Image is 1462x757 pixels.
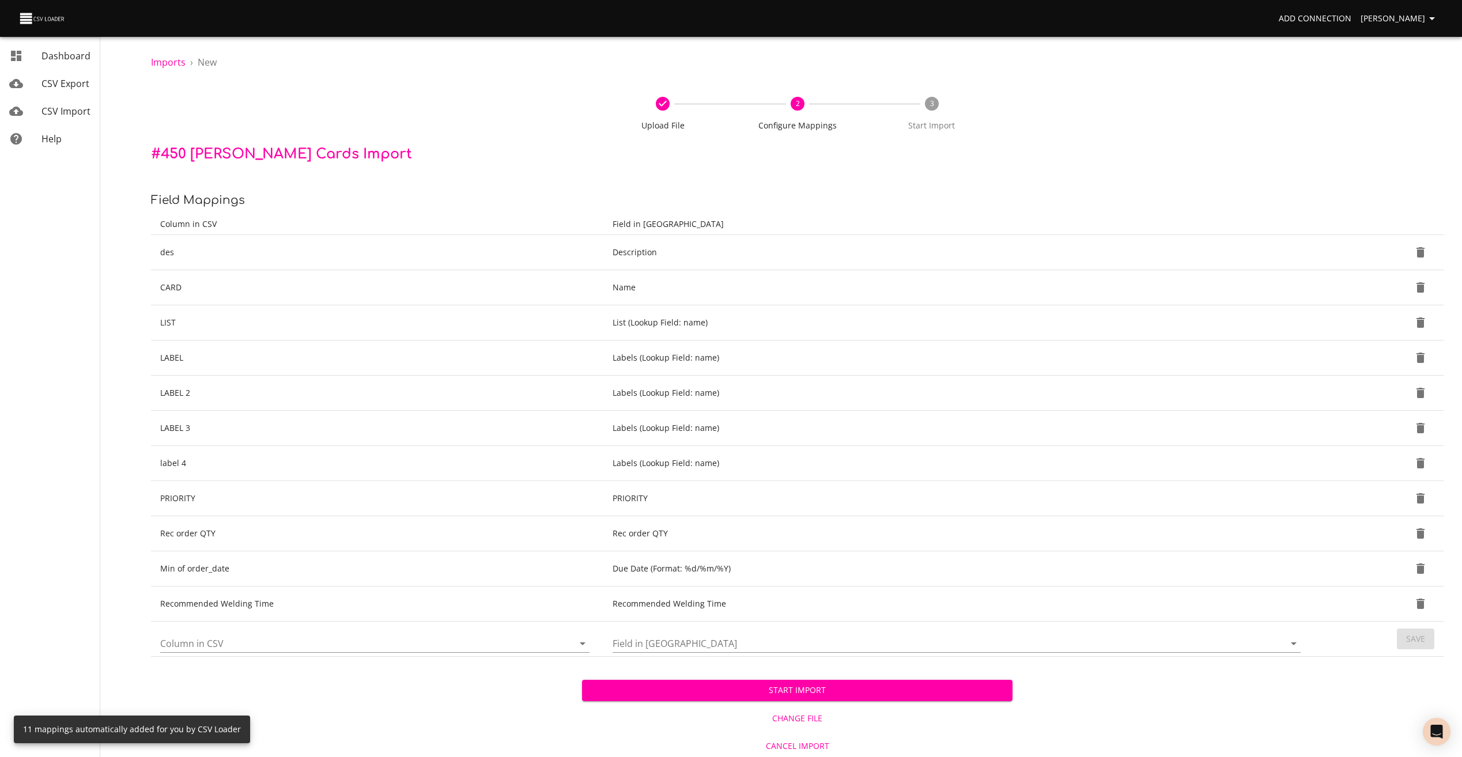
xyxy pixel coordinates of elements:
span: Change File [587,711,1008,726]
button: Delete [1407,449,1434,477]
td: Due Date (Format: %d/%m/%Y) [603,551,1314,586]
td: Labels (Lookup Field: name) [603,411,1314,446]
th: Field in [GEOGRAPHIC_DATA] [603,214,1314,235]
span: Cancel Import [587,739,1008,754]
button: Cancel Import [582,736,1013,757]
button: Delete [1407,520,1434,547]
td: LABEL 3 [151,411,603,446]
th: Column in CSV [151,214,603,235]
button: Delete [1407,485,1434,512]
button: Start Import [582,680,1013,701]
button: Delete [1407,590,1434,618]
div: 11 mappings automatically added for you by CSV Loader [23,719,241,740]
button: Delete [1407,274,1434,301]
td: Labels (Lookup Field: name) [603,340,1314,376]
text: 2 [795,99,799,108]
td: CARD [151,270,603,305]
td: label 4 [151,446,603,481]
li: › [190,55,193,69]
td: Rec order QTY [603,516,1314,551]
img: CSV Loader [18,10,67,27]
span: Help [41,133,62,145]
button: Delete [1407,555,1434,582]
button: Delete [1407,344,1434,372]
a: Imports [151,56,186,69]
button: Open [575,635,591,652]
td: Name [603,270,1314,305]
text: 3 [930,99,934,108]
td: Recommended Welding Time [151,586,603,622]
span: Add Connection [1279,12,1351,26]
button: Delete [1407,239,1434,266]
span: Upload File [600,120,726,131]
td: Min of order_date [151,551,603,586]
span: Dashboard [41,50,90,62]
td: PRIORITY [151,481,603,516]
button: Delete [1407,379,1434,407]
span: [PERSON_NAME] [1361,12,1439,26]
div: Open Intercom Messenger [1423,718,1450,745]
td: LABEL [151,340,603,376]
span: # 450 [PERSON_NAME] Cards Import [151,146,412,162]
td: Description [603,235,1314,270]
button: Change File [582,708,1013,729]
span: Field Mappings [151,194,245,207]
td: PRIORITY [603,481,1314,516]
span: CSV Import [41,105,90,118]
td: Labels (Lookup Field: name) [603,376,1314,411]
button: Delete [1407,309,1434,336]
p: New [198,55,217,69]
td: LIST [151,305,603,340]
button: Open [1286,635,1302,652]
span: Start Import [869,120,994,131]
td: Rec order QTY [151,516,603,551]
span: Start Import [591,683,1004,698]
span: Configure Mappings [735,120,860,131]
a: Add Connection [1274,8,1356,29]
td: Labels (Lookup Field: name) [603,446,1314,481]
span: CSV Export [41,77,89,90]
td: List (Lookup Field: name) [603,305,1314,340]
td: LABEL 2 [151,376,603,411]
td: des [151,235,603,270]
button: [PERSON_NAME] [1356,8,1444,29]
button: Delete [1407,414,1434,442]
td: Recommended Welding Time [603,586,1314,622]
